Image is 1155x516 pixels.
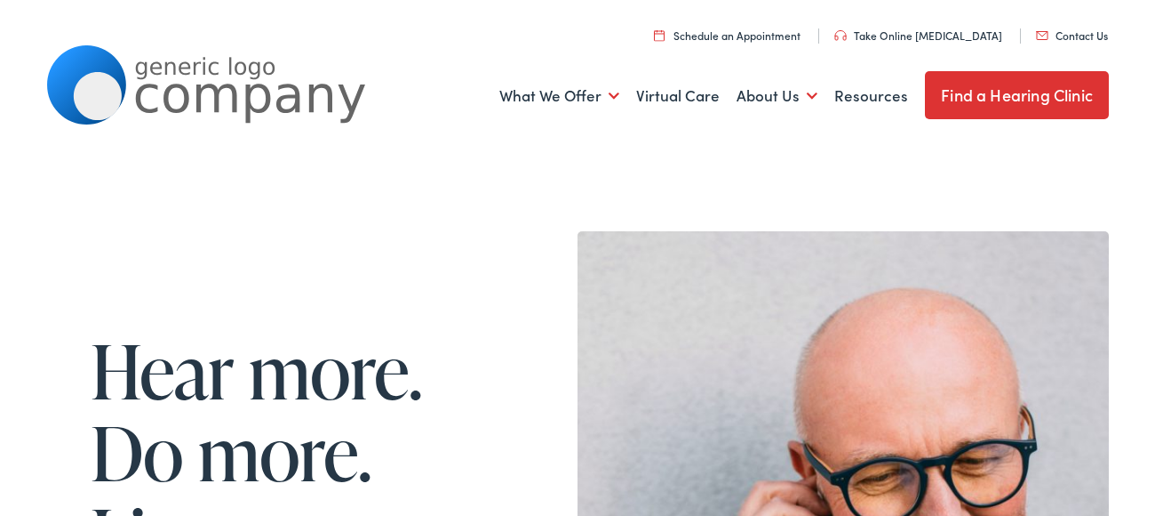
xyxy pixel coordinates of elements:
span: Do [91,411,183,493]
a: Resources [834,63,908,129]
a: Schedule an Appointment [654,28,801,43]
a: Contact Us [1036,28,1108,43]
span: more. [198,411,372,493]
img: utility icon [1036,31,1048,40]
span: Hear [91,329,235,411]
a: Find a Hearing Clinic [925,71,1109,119]
a: About Us [737,63,817,129]
img: utility icon [654,29,665,41]
a: What We Offer [499,63,619,129]
span: more. [249,329,423,411]
img: utility icon [834,30,847,41]
a: Virtual Care [636,63,720,129]
a: Take Online [MEDICAL_DATA] [834,28,1002,43]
